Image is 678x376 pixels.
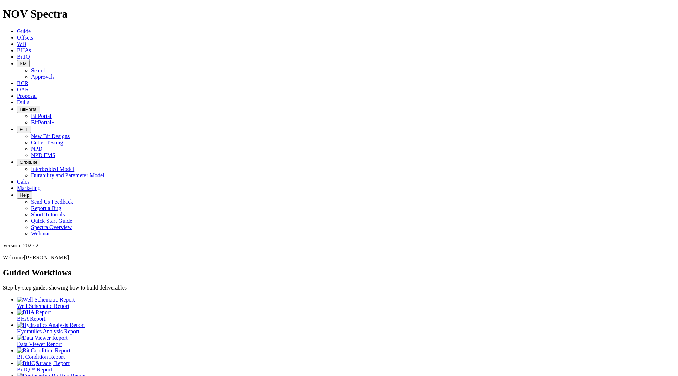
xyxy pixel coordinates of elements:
span: FTT [20,127,28,132]
a: BitIQ [17,54,30,60]
a: Report a Bug [31,205,61,211]
a: Send Us Feedback [31,199,73,205]
span: BitIQ™ Report [17,366,52,372]
a: Well Schematic Report Well Schematic Report [17,297,675,309]
p: Step-by-step guides showing how to build deliverables [3,285,675,291]
button: BitPortal [17,106,40,113]
h1: NOV Spectra [3,7,675,20]
h2: Guided Workflows [3,268,675,277]
span: Hydraulics Analysis Report [17,328,79,334]
a: Approvals [31,74,55,80]
a: BHA Report BHA Report [17,309,675,322]
a: Hydraulics Analysis Report Hydraulics Analysis Report [17,322,675,334]
a: BitPortal [31,113,52,119]
a: Marketing [17,185,41,191]
button: FTT [17,126,31,133]
a: Search [31,67,47,73]
a: Dulls [17,99,29,105]
a: Quick Start Guide [31,218,72,224]
a: OAR [17,86,29,92]
div: Version: 2025.2 [3,243,675,249]
a: NPD [31,146,42,152]
a: Interbedded Model [31,166,74,172]
span: Well Schematic Report [17,303,69,309]
img: Hydraulics Analysis Report [17,322,85,328]
img: BitIQ&trade; Report [17,360,70,366]
a: Cutter Testing [31,139,63,145]
a: Bit Condition Report Bit Condition Report [17,347,675,360]
a: New Bit Designs [31,133,70,139]
span: BitPortal [20,107,37,112]
span: Data Viewer Report [17,341,62,347]
button: OrbitLite [17,159,40,166]
span: BHA Report [17,316,45,322]
a: Durability and Parameter Model [31,172,105,178]
button: Help [17,191,32,199]
a: WD [17,41,26,47]
img: Bit Condition Report [17,347,70,354]
a: NPD EMS [31,152,55,158]
a: BHAs [17,47,31,53]
a: Data Viewer Report Data Viewer Report [17,335,675,347]
a: Calcs [17,179,30,185]
a: BitIQ&trade; Report BitIQ™ Report [17,360,675,372]
img: Data Viewer Report [17,335,68,341]
a: Guide [17,28,31,34]
a: Proposal [17,93,37,99]
span: KM [20,61,27,66]
img: BHA Report [17,309,51,316]
a: Spectra Overview [31,224,72,230]
p: Welcome [3,255,675,261]
span: OrbitLite [20,160,37,165]
button: KM [17,60,30,67]
span: Bit Condition Report [17,354,65,360]
a: BitPortal+ [31,119,55,125]
a: BCR [17,80,28,86]
span: [PERSON_NAME] [24,255,69,261]
img: Well Schematic Report [17,297,75,303]
a: Webinar [31,231,50,237]
a: Offsets [17,35,33,41]
a: Short Tutorials [31,211,65,217]
span: Help [20,192,29,198]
